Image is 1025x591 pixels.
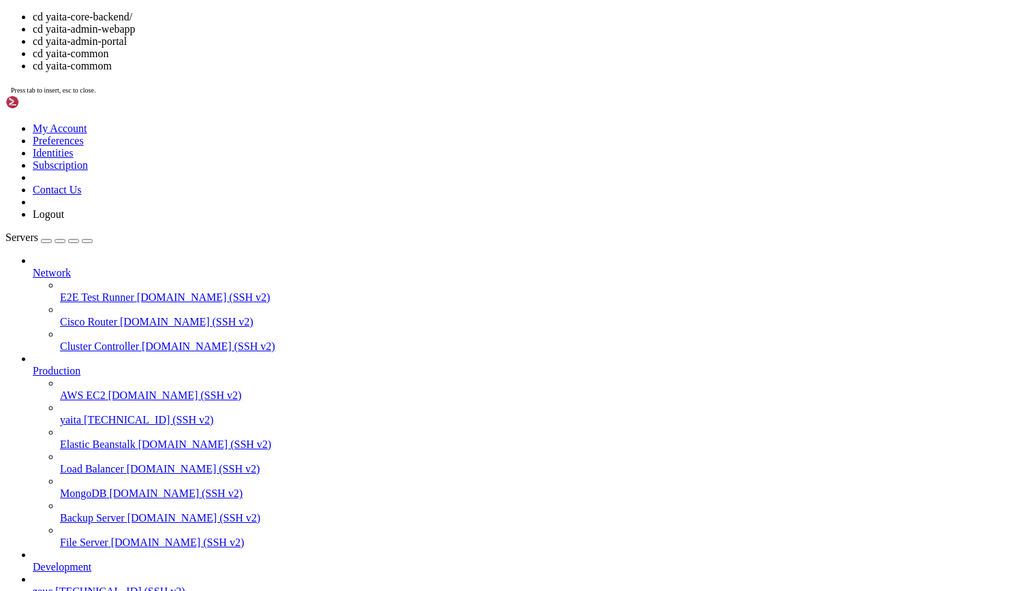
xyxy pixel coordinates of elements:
[5,364,125,375] span: ubuntu@ip-172-31-91-17
[33,353,1020,549] li: Production
[33,35,1020,48] li: cd yaita-admin-portal
[84,414,213,426] span: [TECHNICAL_ID] (SSH v2)
[60,512,125,524] span: Backup Server
[120,316,254,328] span: [DOMAIN_NAME] (SSH v2)
[33,60,1020,72] li: cd yaita-commom
[60,426,1020,451] li: Elastic Beanstalk [DOMAIN_NAME] (SSH v2)
[5,231,38,243] span: Servers
[5,52,847,63] x-row: * Support: [URL][DOMAIN_NAME]
[131,364,136,375] span: ~
[60,304,1020,328] li: Cisco Router [DOMAIN_NAME] (SSH v2)
[127,463,260,475] span: [DOMAIN_NAME] (SSH v2)
[131,341,136,352] span: ~
[33,255,1020,353] li: Network
[5,191,847,202] x-row: [URL][DOMAIN_NAME]
[5,167,847,179] x-row: compliance features.
[33,267,1020,279] a: Network
[60,524,1020,549] li: File Server [DOMAIN_NAME] (SSH v2)
[33,159,88,171] a: Subscription
[33,267,71,278] span: Network
[33,365,80,377] span: Production
[224,353,294,364] span: yaita-web-app
[33,11,1020,23] li: cd yaita-core-backend/
[5,231,93,243] a: Servers
[60,377,1020,402] li: AWS EC2 [DOMAIN_NAME] (SSH v2)
[142,340,275,352] span: [DOMAIN_NAME] (SSH v2)
[5,237,847,249] x-row: 9 updates can be applied immediately.
[60,451,1020,475] li: Load Balancer [DOMAIN_NAME] (SSH v2)
[60,414,1020,426] a: yaita [TECHNICAL_ID] (SSH v2)
[60,340,139,352] span: Cluster Controller
[60,279,1020,304] li: E2E Test Runner [DOMAIN_NAME] (SSH v2)
[60,537,1020,549] a: File Server [DOMAIN_NAME] (SSH v2)
[60,328,1020,353] li: Cluster Controller [DOMAIN_NAME] (SSH v2)
[5,364,847,376] x-row: : $ cd yaita-
[127,512,261,524] span: [DOMAIN_NAME] (SSH v2)
[60,438,1020,451] a: Elastic Beanstalk [DOMAIN_NAME] (SSH v2)
[60,340,1020,353] a: Cluster Controller [DOMAIN_NAME] (SSH v2)
[33,561,1020,573] a: Development
[138,438,272,450] span: [DOMAIN_NAME] (SSH v2)
[5,98,847,110] x-row: System load: 0.0 Processes: 183
[33,365,1020,377] a: Production
[5,330,847,341] x-row: Last login: [DATE] from [TECHNICAL_ID]
[60,488,1020,500] a: MongoDB [DOMAIN_NAME] (SSH v2)
[33,208,64,220] a: Logout
[60,402,1020,426] li: yaita [TECHNICAL_ID] (SSH v2)
[5,75,847,86] x-row: System information as of [DATE]
[33,561,91,573] span: Development
[60,438,136,450] span: Elastic Beanstalk
[5,272,847,283] x-row: Enable ESM Apps to receive additional future security updates.
[5,341,847,353] x-row: : $ ls
[5,156,847,167] x-row: * Ubuntu Pro delivers the most comprehensive open source security and
[60,488,106,499] span: MongoDB
[60,500,1020,524] li: Backup Server [DOMAIN_NAME] (SSH v2)
[60,389,1020,402] a: AWS EC2 [DOMAIN_NAME] (SSH v2)
[60,291,134,303] span: E2E Test Runner
[33,147,74,159] a: Identities
[5,353,104,364] span: yaita-admin-portal
[33,184,82,195] a: Contact Us
[5,249,847,260] x-row: To see these additional updates run: apt list --upgradable
[108,389,242,401] span: [DOMAIN_NAME] (SSH v2)
[5,133,847,144] x-row: Swap usage: 0%
[5,95,84,109] img: Shellngn
[60,316,1020,328] a: Cisco Router [DOMAIN_NAME] (SSH v2)
[33,123,87,134] a: My Account
[60,316,117,328] span: Cisco Router
[206,364,212,376] div: (35, 31)
[5,29,847,40] x-row: * Documentation: [URL][DOMAIN_NAME]
[114,353,213,364] span: yaita-core-backend
[109,488,243,499] span: [DOMAIN_NAME] (SSH v2)
[5,40,847,52] x-row: * Management: [URL][DOMAIN_NAME]
[33,135,84,146] a: Preferences
[60,512,1020,524] a: Backup Server [DOMAIN_NAME] (SSH v2)
[5,341,125,352] span: ubuntu@ip-172-31-91-17
[60,291,1020,304] a: E2E Test Runner [DOMAIN_NAME] (SSH v2)
[60,389,106,401] span: AWS EC2
[60,463,1020,475] a: Load Balancer [DOMAIN_NAME] (SSH v2)
[5,318,847,330] x-row: *** System restart required ***
[33,549,1020,573] li: Development
[33,48,1020,60] li: cd yaita-common
[11,86,95,94] span: Press tab to insert, esc to close.
[33,23,1020,35] li: cd yaita-admin-webapp
[5,5,847,17] x-row: Welcome to Ubuntu 24.04.3 LTS (GNU/Linux 6.14.0-1011-aws x86_64)
[5,214,847,225] x-row: Expanded Security Maintenance for Applications is not enabled.
[60,475,1020,500] li: MongoDB [DOMAIN_NAME] (SSH v2)
[60,537,108,548] span: File Server
[137,291,271,303] span: [DOMAIN_NAME] (SSH v2)
[5,110,847,121] x-row: Usage of /: 42.2% of 28.02GB Users logged in: 0
[5,283,847,295] x-row: See [URL][DOMAIN_NAME] or run: sudo pro status
[111,537,245,548] span: [DOMAIN_NAME] (SSH v2)
[60,414,81,426] span: yaita
[60,463,124,475] span: Load Balancer
[5,121,847,133] x-row: Memory usage: 68% IPv4 address for enX0: [TECHNICAL_ID]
